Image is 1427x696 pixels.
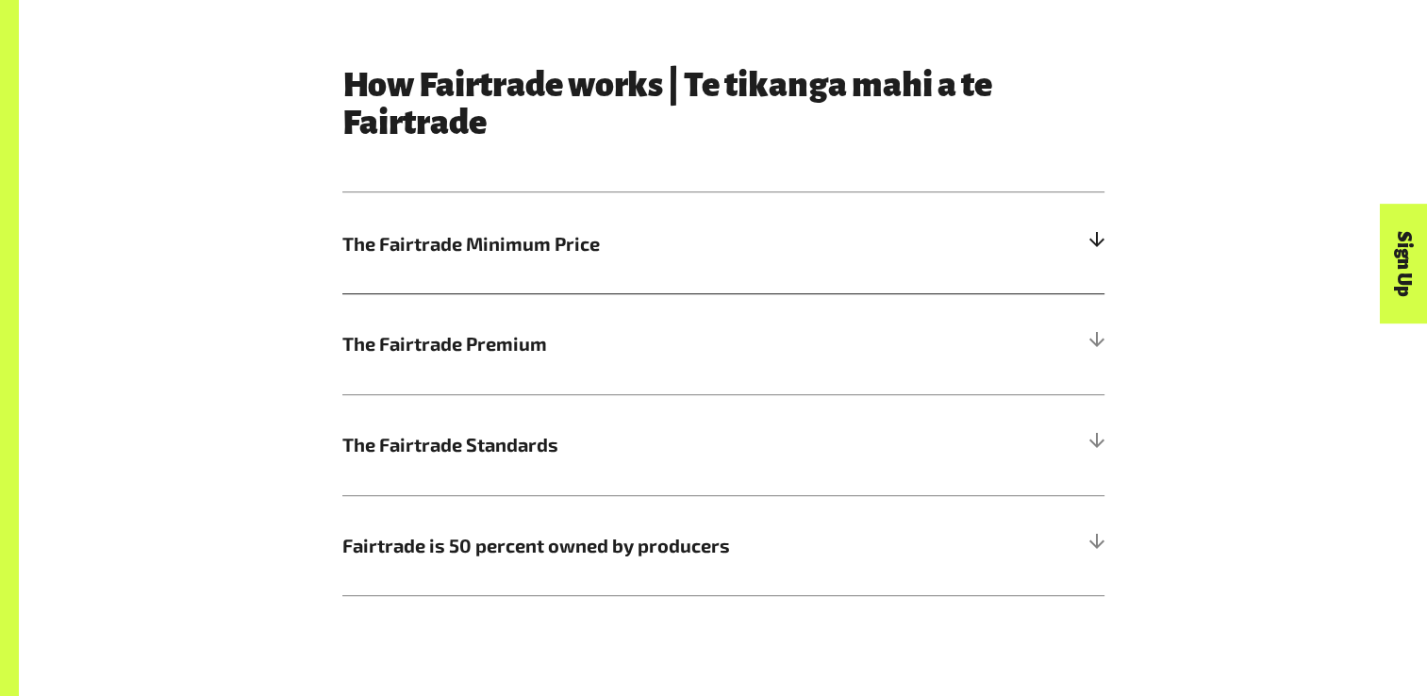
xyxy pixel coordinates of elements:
span: The Fairtrade Premium [342,329,914,357]
span: Fairtrade is 50 percent owned by producers [342,531,914,559]
span: The Fairtrade Minimum Price [342,229,914,257]
h3: How Fairtrade works | Te tikanga mahi a te Fairtrade [342,66,1104,141]
span: The Fairtrade Standards [342,430,914,458]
